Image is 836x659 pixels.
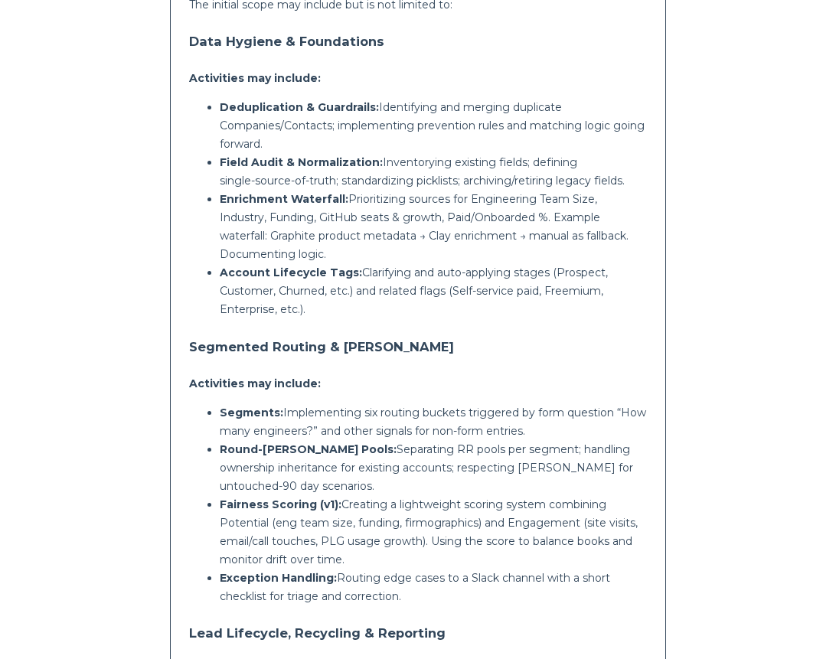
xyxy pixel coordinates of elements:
[189,26,646,57] h3: Data Hygiene & Foundations
[220,100,379,114] strong: Deduplication & Guardrails:
[220,192,348,206] strong: Enrichment Waterfall:
[220,153,646,190] p: Inventorying existing fields; defining single‑source‑of‑truth; standardizing picklists; archiving...
[220,498,341,511] strong: Fairness Scoring (v1):
[220,155,383,169] strong: Field Audit & Normalization:
[220,403,646,440] p: Implementing six routing buckets triggered by form question “How many engineers?” and other signa...
[189,71,321,85] strong: Activities may include:
[189,618,646,648] h3: Lead Lifecycle, Recycling & Reporting
[220,190,646,263] p: Prioritizing sources for Engineering Team Size, Industry, Funding, GitHub seats & growth, Paid/On...
[220,440,646,495] p: Separating RR pools per segment; handling ownership inheritance for existing accounts; respecting...
[220,98,646,153] p: Identifying and merging duplicate Companies/Contacts; implementing prevention rules and matching ...
[220,266,362,279] strong: Account Lifecycle Tags:
[220,263,646,318] p: Clarifying and auto‑applying stages (Prospect, Customer, Churned, etc.) and related flags (Self‑s...
[189,377,321,390] strong: Activities may include:
[220,569,646,605] p: Routing edge cases to a Slack channel with a short checklist for triage and correction.
[220,406,283,419] strong: Segments:
[220,442,397,456] strong: Round‑[PERSON_NAME] Pools:
[189,331,646,362] h3: Segmented Routing & [PERSON_NAME]
[220,495,646,569] p: Creating a lightweight scoring system combining Potential (eng team size, funding, firmographics)...
[220,571,337,585] strong: Exception Handling:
